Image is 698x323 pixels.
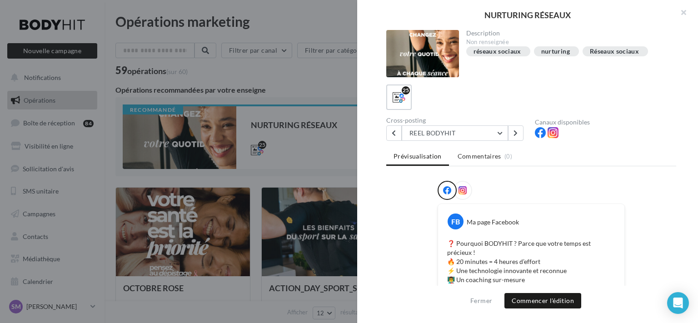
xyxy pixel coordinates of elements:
[667,292,689,314] div: Open Intercom Messenger
[458,152,501,161] span: Commentaires
[402,86,410,94] div: 25
[504,293,581,308] button: Commencer l'édition
[474,48,521,55] div: réseaux sociaux
[448,214,464,229] div: FB
[504,153,512,160] span: (0)
[372,11,683,19] div: NURTURING RÉSEAUX
[386,117,528,124] div: Cross-posting
[467,295,496,306] button: Fermer
[590,48,639,55] div: Réseaux sociaux
[467,218,519,227] div: Ma page Facebook
[466,30,669,36] div: Description
[402,125,508,141] button: REEL BODYHIT
[466,38,669,46] div: Non renseignée
[541,48,570,55] div: nurturing
[535,119,676,125] div: Canaux disponibles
